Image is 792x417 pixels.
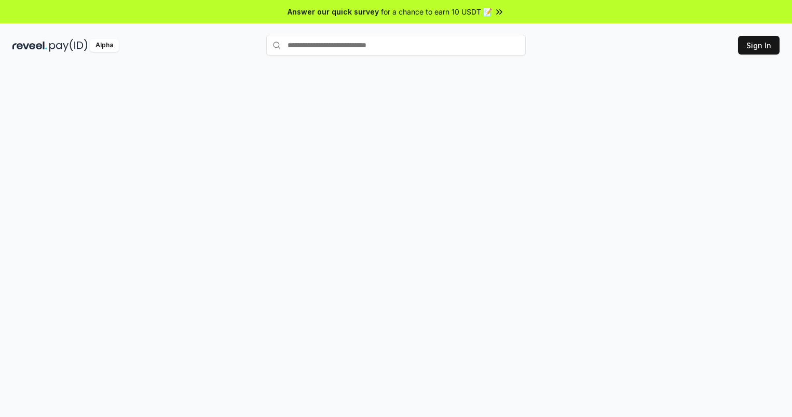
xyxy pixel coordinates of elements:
div: Alpha [90,39,119,52]
span: Answer our quick survey [288,6,379,17]
img: reveel_dark [12,39,47,52]
button: Sign In [738,36,780,55]
img: pay_id [49,39,88,52]
span: for a chance to earn 10 USDT 📝 [381,6,492,17]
